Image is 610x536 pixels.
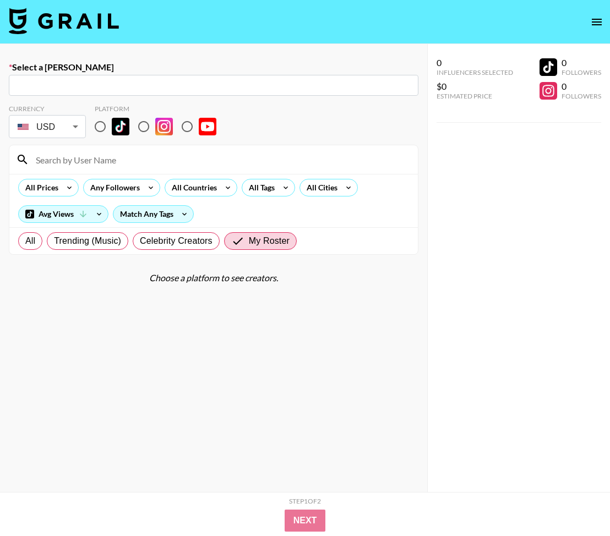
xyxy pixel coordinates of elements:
div: USD [11,117,84,136]
div: Any Followers [84,179,142,196]
button: open drawer [586,11,608,33]
img: TikTok [112,118,129,135]
img: Grail Talent [9,8,119,34]
span: Celebrity Creators [140,234,213,248]
div: Influencers Selected [437,68,513,76]
div: Choose a platform to see creators. [9,272,418,283]
div: Platform [95,105,225,113]
img: YouTube [199,118,216,135]
span: Trending (Music) [54,234,121,248]
div: All Prices [19,179,61,196]
button: Next [285,510,326,532]
span: My Roster [249,234,290,248]
div: Currency [9,105,86,113]
label: Select a [PERSON_NAME] [9,62,418,73]
img: Instagram [155,118,173,135]
span: All [25,234,35,248]
div: Avg Views [19,206,108,222]
div: All Tags [242,179,277,196]
div: Step 1 of 2 [289,497,321,505]
div: 0 [562,81,601,92]
div: All Cities [300,179,340,196]
div: $0 [437,81,513,92]
div: All Countries [165,179,219,196]
div: Followers [562,92,601,100]
div: 0 [562,57,601,68]
div: 0 [437,57,513,68]
div: Match Any Tags [113,206,193,222]
div: Followers [562,68,601,76]
div: Estimated Price [437,92,513,100]
input: Search by User Name [29,151,411,168]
